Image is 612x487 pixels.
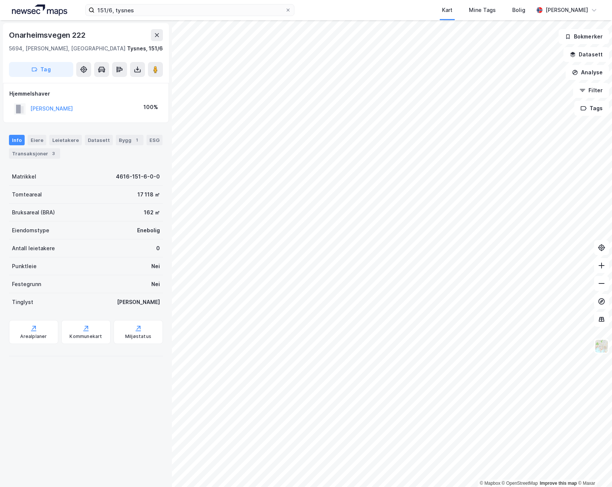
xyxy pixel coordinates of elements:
[20,334,47,339] div: Arealplaner
[116,172,160,181] div: 4616-151-6-0-0
[12,190,42,199] div: Tomteareal
[12,226,49,235] div: Eiendomstype
[566,65,609,80] button: Analyse
[502,481,538,486] a: OpenStreetMap
[594,339,609,353] img: Z
[116,135,143,145] div: Bygg
[9,135,25,145] div: Info
[133,136,140,144] div: 1
[151,280,160,289] div: Nei
[9,62,73,77] button: Tag
[85,135,113,145] div: Datasett
[125,334,151,339] div: Miljøstatus
[137,190,160,199] div: 17 118 ㎡
[151,262,160,271] div: Nei
[12,244,55,253] div: Antall leietakere
[28,135,46,145] div: Eiere
[143,103,158,112] div: 100%
[563,47,609,62] button: Datasett
[12,262,37,271] div: Punktleie
[127,44,163,53] div: Tysnes, 151/6
[9,29,87,41] div: Onarheimsvegen 222
[559,29,609,44] button: Bokmerker
[512,6,525,15] div: Bolig
[575,451,612,487] div: Kontrollprogram for chat
[49,135,82,145] div: Leietakere
[545,6,588,15] div: [PERSON_NAME]
[12,208,55,217] div: Bruksareal (BRA)
[574,101,609,116] button: Tags
[9,44,126,53] div: 5694, [PERSON_NAME], [GEOGRAPHIC_DATA]
[442,6,452,15] div: Kart
[95,4,285,16] input: Søk på adresse, matrikkel, gårdeiere, leietakere eller personer
[12,280,41,289] div: Festegrunn
[9,148,60,159] div: Transaksjoner
[573,83,609,98] button: Filter
[469,6,496,15] div: Mine Tags
[117,298,160,307] div: [PERSON_NAME]
[50,150,57,157] div: 3
[69,334,102,339] div: Kommunekart
[144,208,160,217] div: 162 ㎡
[480,481,500,486] a: Mapbox
[12,4,67,16] img: logo.a4113a55bc3d86da70a041830d287a7e.svg
[137,226,160,235] div: Enebolig
[575,451,612,487] iframe: Chat Widget
[12,298,33,307] div: Tinglyst
[540,481,577,486] a: Improve this map
[12,172,36,181] div: Matrikkel
[156,244,160,253] div: 0
[9,89,163,98] div: Hjemmelshaver
[146,135,163,145] div: ESG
